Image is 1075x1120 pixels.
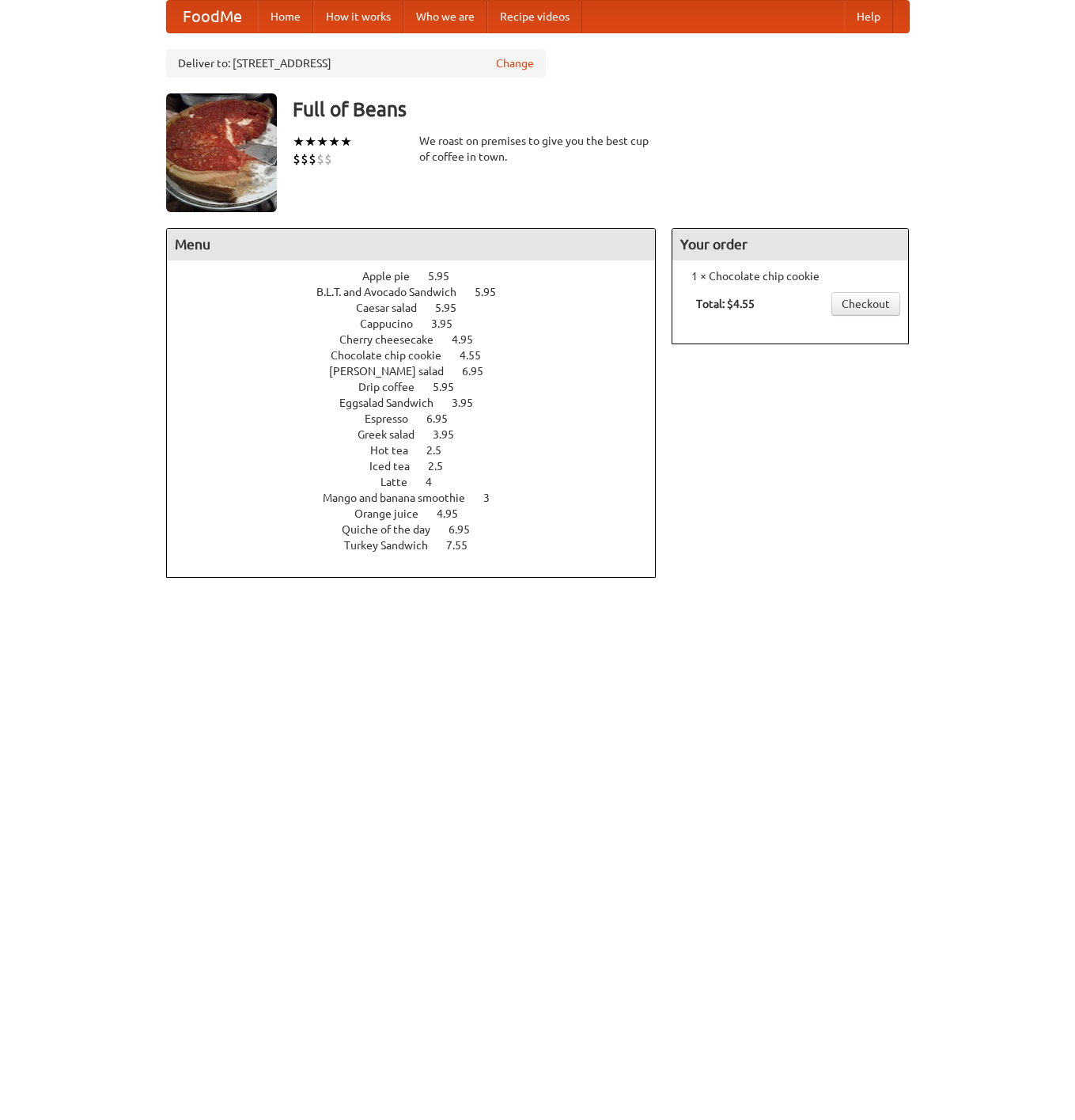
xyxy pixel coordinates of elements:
[293,133,305,150] li: ★
[460,349,497,362] span: 4.55
[431,317,468,330] span: 3.95
[428,270,465,283] span: 5.95
[487,1,582,32] a: Recipe videos
[354,507,487,520] a: Orange juice 4.95
[446,539,483,552] span: 7.55
[313,1,403,32] a: How it works
[358,428,483,441] a: Greek salad 3.95
[356,302,486,314] a: Caesar salad 5.95
[433,381,470,393] span: 5.95
[342,523,499,536] a: Quiche of the day 6.95
[380,476,461,488] a: Latte 4
[358,428,430,441] span: Greek salad
[344,539,444,552] span: Turkey Sandwich
[167,1,258,32] a: FoodMe
[437,507,474,520] span: 4.95
[452,333,489,346] span: 4.95
[293,150,301,168] li: $
[344,539,497,552] a: Turkey Sandwich 7.55
[380,476,423,488] span: Latte
[433,428,470,441] span: 3.95
[426,476,448,488] span: 4
[323,492,481,504] span: Mango and banana smoothie
[339,397,449,409] span: Eggsalad Sandwich
[370,444,471,457] a: Hot tea 2.5
[426,412,464,425] span: 6.95
[680,268,900,284] li: 1 × Chocolate chip cookie
[316,150,324,168] li: $
[323,492,519,504] a: Mango and banana smoothie 3
[449,523,486,536] span: 6.95
[672,229,908,260] h4: Your order
[426,444,457,457] span: 2.5
[462,365,499,378] span: 6.95
[696,298,755,310] b: Total: $4.55
[428,460,459,473] span: 2.5
[362,270,426,283] span: Apple pie
[435,302,472,314] span: 5.95
[339,333,449,346] span: Cherry cheesecake
[324,150,332,168] li: $
[167,229,656,260] h4: Menu
[369,460,472,473] a: Iced tea 2.5
[452,397,489,409] span: 3.95
[305,133,316,150] li: ★
[339,333,502,346] a: Cherry cheesecake 4.95
[365,412,424,425] span: Espresso
[293,93,910,125] h3: Full of Beans
[331,349,510,362] a: Chocolate chip cookie 4.55
[496,55,534,71] a: Change
[354,507,434,520] span: Orange juice
[331,349,457,362] span: Chocolate chip cookie
[365,412,477,425] a: Espresso 6.95
[166,93,277,212] img: angular.jpg
[844,1,893,32] a: Help
[329,365,460,378] span: [PERSON_NAME] salad
[342,523,446,536] span: Quiche of the day
[328,133,340,150] li: ★
[358,381,483,393] a: Drip coffee 5.95
[360,317,482,330] a: Cappucino 3.95
[339,397,502,409] a: Eggsalad Sandwich 3.95
[316,133,328,150] li: ★
[358,381,430,393] span: Drip coffee
[403,1,487,32] a: Who we are
[166,49,546,78] div: Deliver to: [STREET_ADDRESS]
[356,302,433,314] span: Caesar salad
[369,460,426,473] span: Iced tea
[316,286,472,298] span: B.L.T. and Avocado Sandwich
[483,492,505,504] span: 3
[329,365,513,378] a: [PERSON_NAME] salad 6.95
[340,133,352,150] li: ★
[316,286,525,298] a: B.L.T. and Avocado Sandwich 5.95
[475,286,512,298] span: 5.95
[370,444,424,457] span: Hot tea
[360,317,429,330] span: Cappucino
[362,270,479,283] a: Apple pie 5.95
[831,292,900,316] a: Checkout
[308,150,316,168] li: $
[258,1,313,32] a: Home
[419,133,657,165] div: We roast on premises to give you the best cup of coffee in town.
[301,150,308,168] li: $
